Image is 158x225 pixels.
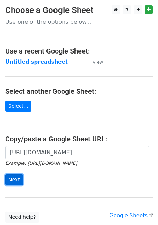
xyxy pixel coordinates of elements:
small: View [93,59,103,65]
h4: Copy/paste a Google Sheet URL: [5,135,153,143]
h3: Choose a Google Sheet [5,5,153,15]
a: Google Sheets [109,212,153,219]
input: Paste your Google Sheet URL here [5,146,149,159]
p: Use one of the options below... [5,18,153,26]
h4: Use a recent Google Sheet: [5,47,153,55]
input: Next [5,174,23,185]
a: View [86,59,103,65]
a: Untitled spreadsheet [5,59,68,65]
iframe: Chat Widget [123,191,158,225]
a: Need help? [5,212,39,223]
h4: Select another Google Sheet: [5,87,153,96]
a: Select... [5,101,31,112]
small: Example: [URL][DOMAIN_NAME] [5,161,77,166]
